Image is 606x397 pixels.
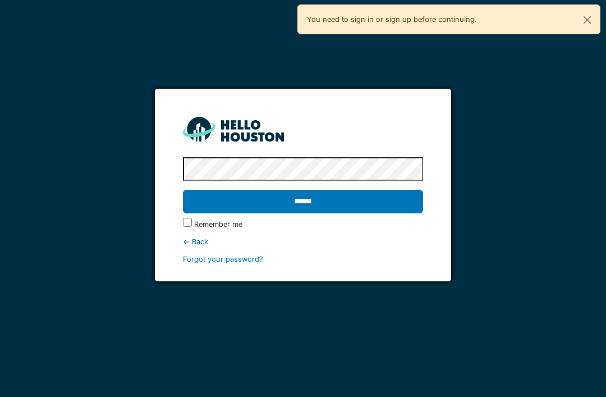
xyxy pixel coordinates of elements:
img: HH_line-BYnF2_Hg.png [183,117,284,141]
div: You need to sign in or sign up before continuing. [297,4,600,34]
div: ← Back [183,236,423,247]
a: Forgot your password? [183,255,263,263]
label: Remember me [194,219,242,230]
button: Close [575,5,600,35]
